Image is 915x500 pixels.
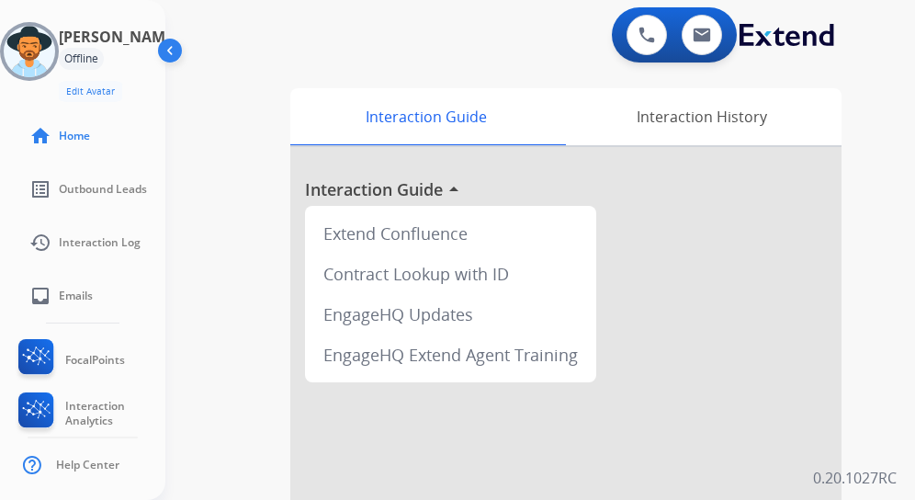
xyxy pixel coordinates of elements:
[312,294,589,335] div: EngageHQ Updates
[312,213,589,254] div: Extend Confluence
[15,339,125,381] a: FocalPoints
[813,467,897,489] p: 0.20.1027RC
[59,289,93,303] span: Emails
[59,129,90,143] span: Home
[59,182,147,197] span: Outbound Leads
[59,235,141,250] span: Interaction Log
[561,88,842,145] div: Interaction History
[59,48,104,70] div: Offline
[59,26,178,48] h3: [PERSON_NAME]
[312,254,589,294] div: Contract Lookup with ID
[29,178,51,200] mat-icon: list_alt
[29,285,51,307] mat-icon: inbox
[312,335,589,375] div: EngageHQ Extend Agent Training
[56,458,119,472] span: Help Center
[29,125,51,147] mat-icon: home
[4,26,55,77] img: avatar
[59,81,122,102] button: Edit Avatar
[15,392,165,435] a: Interaction Analytics
[290,88,561,145] div: Interaction Guide
[65,353,125,368] span: FocalPoints
[29,232,51,254] mat-icon: history
[65,399,165,428] span: Interaction Analytics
